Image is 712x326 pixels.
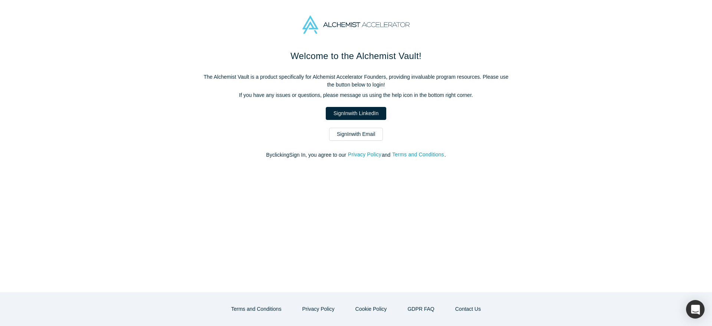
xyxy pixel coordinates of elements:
button: Privacy Policy [294,303,342,316]
h1: Welcome to the Alchemist Vault! [200,49,512,63]
a: SignInwith LinkedIn [326,107,386,120]
p: The Alchemist Vault is a product specifically for Alchemist Accelerator Founders, providing inval... [200,73,512,89]
button: Privacy Policy [348,150,382,159]
button: Terms and Conditions [223,303,289,316]
button: Cookie Policy [348,303,395,316]
p: By clicking Sign In , you agree to our and . [200,151,512,159]
p: If you have any issues or questions, please message us using the help icon in the bottom right co... [200,91,512,99]
button: Terms and Conditions [392,150,444,159]
button: Contact Us [447,303,489,316]
img: Alchemist Accelerator Logo [302,16,409,34]
a: GDPR FAQ [400,303,442,316]
a: SignInwith Email [329,128,383,141]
